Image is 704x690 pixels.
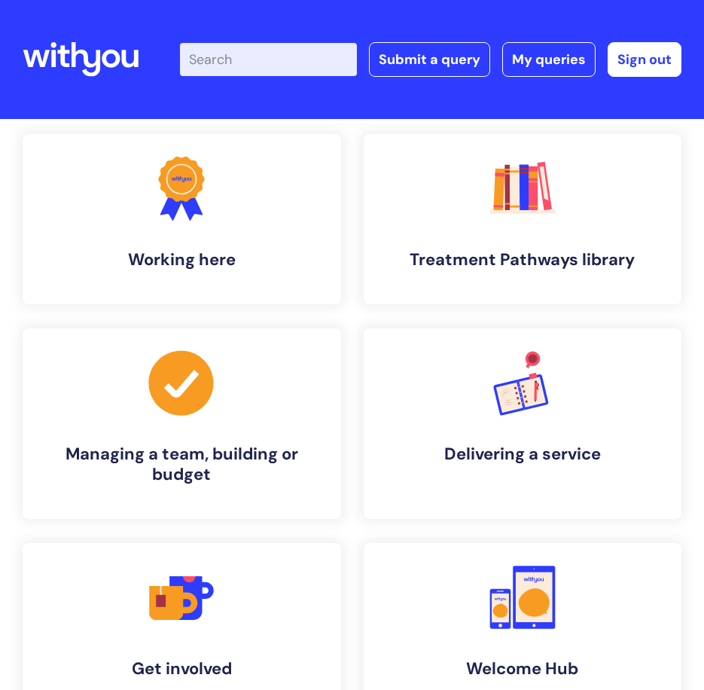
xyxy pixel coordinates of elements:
[23,134,341,304] a: Working here
[369,42,490,77] a: Submit a query
[35,659,329,679] h4: Get involved
[608,42,681,77] a: Sign out
[180,42,681,77] div: | -
[23,328,341,519] a: Managing a team, building or budget
[376,250,670,270] h4: Treatment Pathways library
[35,444,329,484] h4: Managing a team, building or budget
[376,659,670,679] h4: Welcome Hub
[376,444,670,464] h4: Delivering a service
[35,250,329,270] h4: Working here
[180,43,357,76] input: Search
[364,134,682,304] a: Treatment Pathways library
[364,328,682,519] a: Delivering a service
[502,42,596,77] a: My queries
